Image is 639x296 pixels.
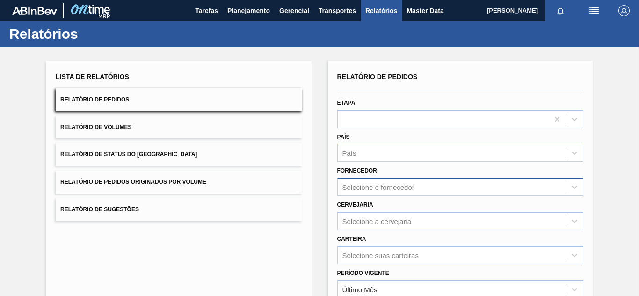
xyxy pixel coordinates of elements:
[56,88,302,111] button: Relatório de Pedidos
[342,251,419,259] div: Selecione suas carteiras
[60,124,131,130] span: Relatório de Volumes
[337,270,389,276] label: Período Vigente
[342,183,414,191] div: Selecione o fornecedor
[56,143,302,166] button: Relatório de Status do [GEOGRAPHIC_DATA]
[618,5,630,16] img: Logout
[337,236,366,242] label: Carteira
[60,96,129,103] span: Relatório de Pedidos
[337,100,356,106] label: Etapa
[337,167,377,174] label: Fornecedor
[9,29,175,39] h1: Relatórios
[545,4,575,17] button: Notificações
[227,5,270,16] span: Planejamento
[407,5,443,16] span: Master Data
[56,198,302,221] button: Relatório de Sugestões
[319,5,356,16] span: Transportes
[337,73,418,80] span: Relatório de Pedidos
[337,134,350,140] label: País
[56,73,129,80] span: Lista de Relatórios
[195,5,218,16] span: Tarefas
[279,5,309,16] span: Gerencial
[56,116,302,139] button: Relatório de Volumes
[342,285,378,293] div: Último Mês
[60,206,139,213] span: Relatório de Sugestões
[60,151,197,158] span: Relatório de Status do [GEOGRAPHIC_DATA]
[588,5,600,16] img: userActions
[12,7,57,15] img: TNhmsLtSVTkK8tSr43FrP2fwEKptu5GPRR3wAAAABJRU5ErkJggg==
[342,149,356,157] div: País
[60,179,206,185] span: Relatório de Pedidos Originados por Volume
[342,217,412,225] div: Selecione a cervejaria
[56,171,302,194] button: Relatório de Pedidos Originados por Volume
[337,202,373,208] label: Cervejaria
[365,5,397,16] span: Relatórios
